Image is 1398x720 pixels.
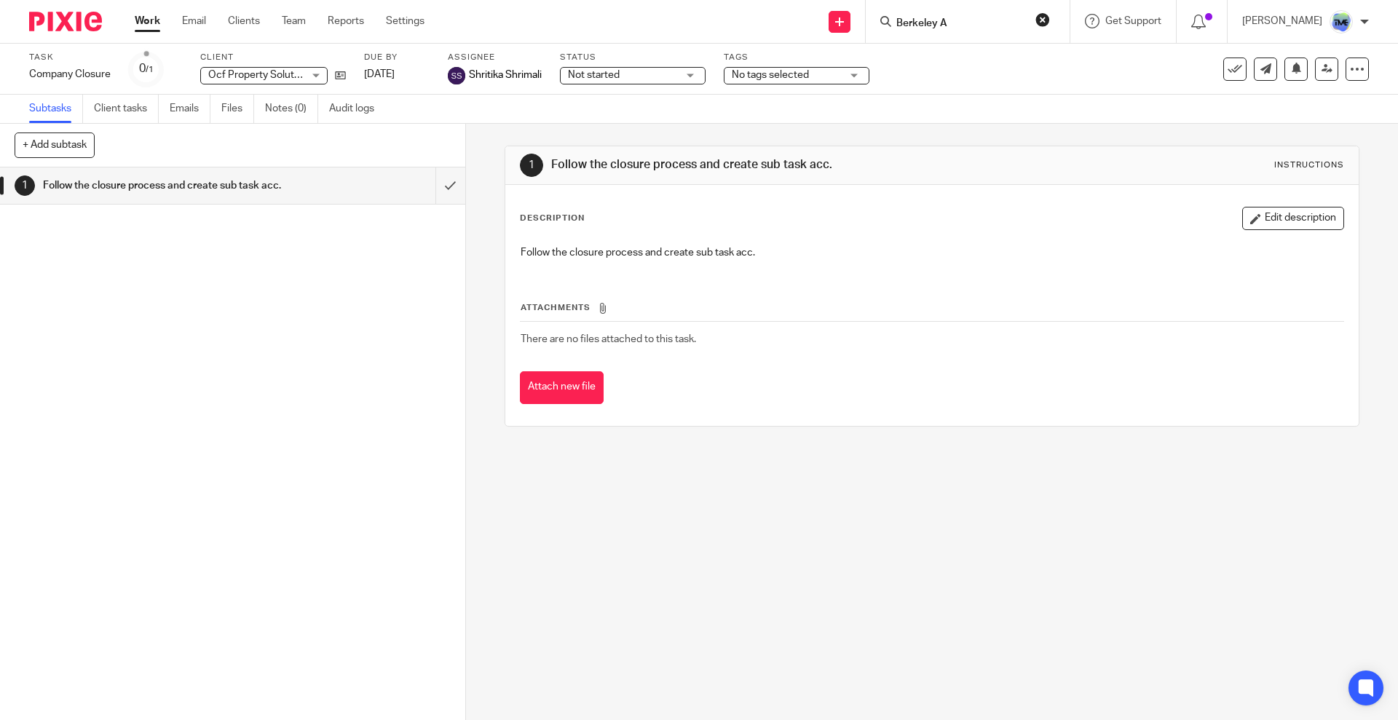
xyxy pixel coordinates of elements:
[29,52,111,63] label: Task
[1274,159,1344,171] div: Instructions
[521,245,1343,260] p: Follow the closure process and create sub task acc.
[448,52,542,63] label: Assignee
[520,154,543,177] div: 1
[265,95,318,123] a: Notes (0)
[1105,16,1161,26] span: Get Support
[1330,10,1353,33] img: FINAL%20LOGO%20FOR%20TME.png
[386,14,424,28] a: Settings
[29,67,111,82] div: Company Closure
[551,157,963,173] h1: Follow the closure process and create sub task acc.
[135,14,160,28] a: Work
[469,68,542,82] span: Shritika Shrimali
[1035,12,1050,27] button: Clear
[15,175,35,196] div: 1
[1242,14,1322,28] p: [PERSON_NAME]
[139,60,154,77] div: 0
[94,95,159,123] a: Client tasks
[43,175,295,197] h1: Follow the closure process and create sub task acc.
[328,14,364,28] a: Reports
[29,12,102,31] img: Pixie
[200,52,346,63] label: Client
[895,17,1026,31] input: Search
[15,132,95,157] button: + Add subtask
[520,371,604,404] button: Attach new file
[364,69,395,79] span: [DATE]
[329,95,385,123] a: Audit logs
[560,52,706,63] label: Status
[146,66,154,74] small: /1
[520,213,585,224] p: Description
[1242,207,1344,230] button: Edit description
[282,14,306,28] a: Team
[732,70,809,80] span: No tags selected
[170,95,210,123] a: Emails
[364,52,430,63] label: Due by
[724,52,869,63] label: Tags
[521,334,696,344] span: There are no files attached to this task.
[228,14,260,28] a: Clients
[29,95,83,123] a: Subtasks
[182,14,206,28] a: Email
[208,70,331,80] span: Ocf Property Solutions Ltd
[221,95,254,123] a: Files
[521,304,591,312] span: Attachments
[448,67,465,84] img: svg%3E
[568,70,620,80] span: Not started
